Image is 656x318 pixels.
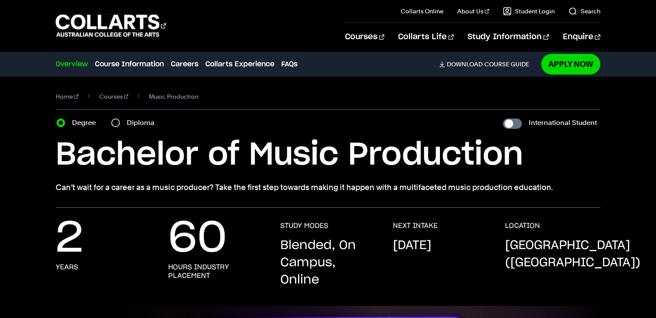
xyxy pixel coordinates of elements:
h3: hours industry placement [168,263,263,280]
a: Search [568,7,600,16]
a: Course Information [95,59,164,69]
a: Courses [99,90,129,103]
a: Apply Now [541,54,600,74]
a: Overview [56,59,88,69]
h3: Years [56,263,78,271]
h3: STUDY MODES [280,221,328,230]
a: Student Login [503,7,555,16]
a: Collarts Life [398,23,454,51]
h1: Bachelor of Music Production [56,136,600,175]
a: Study Information [468,23,549,51]
a: FAQs [281,59,298,69]
p: [GEOGRAPHIC_DATA] ([GEOGRAPHIC_DATA]) [505,237,640,271]
p: 60 [168,221,227,256]
h3: LOCATION [505,221,540,230]
a: Careers [171,59,198,69]
p: Blended, On Campus, Online [280,237,375,289]
a: Collarts Experience [205,59,274,69]
a: DownloadCourse Guide [439,60,536,68]
a: Courses [345,23,384,51]
p: [DATE] [393,237,431,254]
label: International Student [529,117,597,129]
label: Diploma [127,117,160,129]
label: Degree [72,117,101,129]
span: Music Production [149,90,198,103]
a: Enquire [563,23,600,51]
a: Home [56,90,78,103]
p: Can’t wait for a career as a music producer? Take the first step towards making it happen with a ... [56,181,600,193]
p: 2 [56,221,83,256]
span: Download [447,60,483,68]
a: Collarts Online [401,7,443,16]
h3: NEXT INTAKE [393,221,438,230]
a: About Us [457,7,489,16]
div: Go to homepage [56,13,166,38]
